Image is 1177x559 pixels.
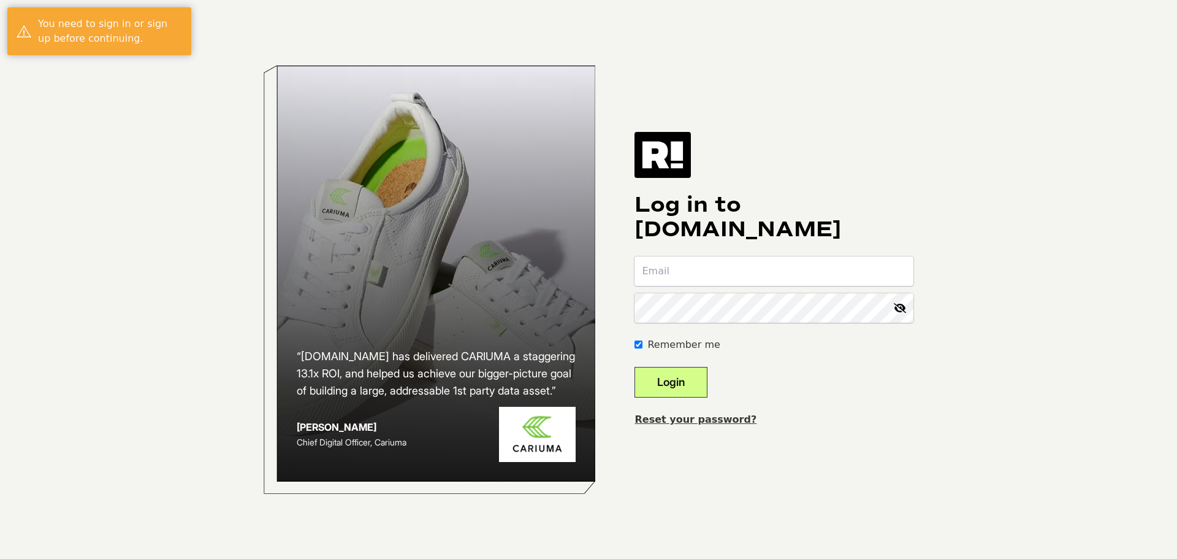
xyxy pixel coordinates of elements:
input: Email [634,256,913,286]
div: You need to sign in or sign up before continuing. [38,17,182,46]
img: Retention.com [634,132,691,177]
img: Cariuma [499,407,576,463]
a: Reset your password? [634,414,756,425]
h2: “[DOMAIN_NAME] has delivered CARIUMA a staggering 13.1x ROI, and helped us achieve our bigger-pic... [297,348,576,399]
span: Chief Digital Officer, Cariuma [297,437,406,447]
strong: [PERSON_NAME] [297,421,376,433]
button: Login [634,367,707,398]
label: Remember me [647,337,720,352]
h1: Log in to [DOMAIN_NAME] [634,193,913,242]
